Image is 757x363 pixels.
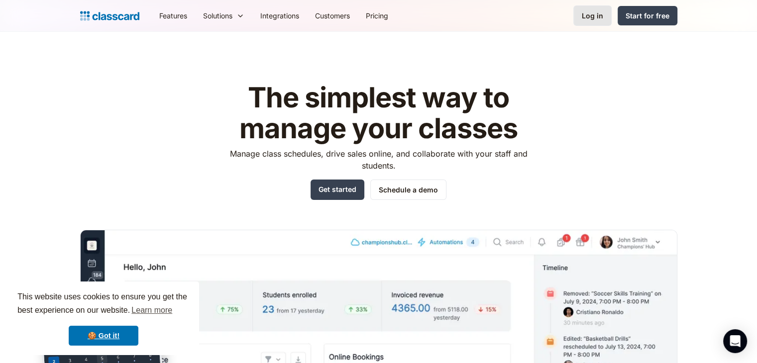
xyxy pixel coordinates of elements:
[311,180,364,200] a: Get started
[69,326,138,346] a: dismiss cookie message
[8,281,199,355] div: cookieconsent
[203,10,232,21] div: Solutions
[252,4,307,27] a: Integrations
[151,4,195,27] a: Features
[358,4,396,27] a: Pricing
[370,180,446,200] a: Schedule a demo
[307,4,358,27] a: Customers
[618,6,677,25] a: Start for free
[626,10,669,21] div: Start for free
[723,329,747,353] div: Open Intercom Messenger
[130,303,174,318] a: learn more about cookies
[220,83,537,144] h1: The simplest way to manage your classes
[220,148,537,172] p: Manage class schedules, drive sales online, and collaborate with your staff and students.
[195,4,252,27] div: Solutions
[17,291,190,318] span: This website uses cookies to ensure you get the best experience on our website.
[573,5,612,26] a: Log in
[582,10,603,21] div: Log in
[80,9,139,23] a: home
